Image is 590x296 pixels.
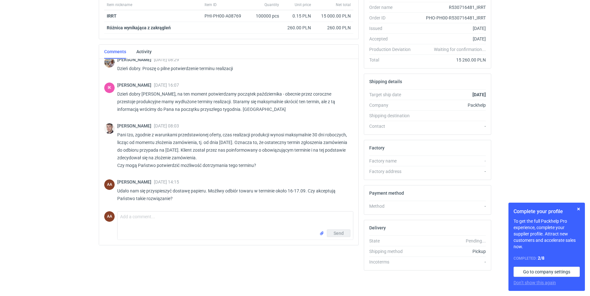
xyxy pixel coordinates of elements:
span: [PERSON_NAME] [117,83,154,88]
div: PHI-PH00-A08769 [205,13,247,19]
h2: Payment method [369,191,404,196]
span: [PERSON_NAME] [117,179,154,184]
div: Production Deviation [369,46,416,53]
div: 0.15 PLN [284,13,311,19]
div: Pickup [416,248,486,255]
div: - [416,123,486,129]
div: - [416,259,486,265]
span: [DATE] 08:03 [154,123,179,128]
span: [DATE] 16:07 [154,83,179,88]
p: Dzień dobry [PERSON_NAME], na ten moment potwierdzamy początek października - obecnie przez coroc... [117,90,348,113]
div: Incoterms [369,259,416,265]
div: Packhelp [416,102,486,108]
strong: Różnica wynikająca z zakrągleń [107,25,171,30]
div: 15 260.00 PLN [416,57,486,63]
div: 260.00 PLN [316,25,351,31]
div: PHO-PH00-R530716481_IRRT [416,15,486,21]
div: Company [369,102,416,108]
span: Item ID [205,2,217,7]
p: Pani Izo, zgodnie z warunkami przedstawionej oferty, czas realizacji produkcji wynosi maksymalnie... [117,131,348,169]
div: Contact [369,123,416,129]
div: Factory address [369,168,416,175]
span: [PERSON_NAME] [117,57,154,62]
p: Udało nam się przyspieszyć dostawę papieru. Możliwy odbiór towaru w terminie około 16-17.09. Czy ... [117,187,348,202]
strong: [DATE] [472,92,486,97]
a: Go to company settings [514,267,580,277]
button: Skip for now [575,205,582,213]
img: Michał Palasek [104,57,115,68]
button: Don’t show this again [514,279,556,286]
span: Quantity [264,2,279,7]
div: 15 000.00 PLN [316,13,351,19]
div: Izabela Kurasiewicz [104,83,115,93]
div: Completed: [514,255,580,262]
em: Waiting for confirmation... [434,46,486,53]
div: R530716481_IRRT [416,4,486,11]
h1: Complete your profile [514,208,580,215]
figcaption: AA [104,211,115,222]
div: Accepted [369,36,416,42]
div: 100000 pcs [250,10,282,22]
a: Activity [136,45,152,59]
figcaption: IK [104,83,115,93]
img: Maciej Sikora [104,123,115,134]
div: Order name [369,4,416,11]
h2: Shipping details [369,79,402,84]
div: Order ID [369,15,416,21]
span: [PERSON_NAME] [117,123,154,128]
strong: 2 / 8 [538,256,544,261]
div: Agnieszka Andrzejewska [104,179,115,190]
div: - [416,158,486,164]
p: To get the full Packhelp Pro experience, complete your supplier profile. Attract new customers an... [514,218,580,250]
div: Method [369,203,416,209]
span: [DATE] 08:29 [154,57,179,62]
div: Factory name [369,158,416,164]
div: [DATE] [416,25,486,32]
span: [DATE] 14:15 [154,179,179,184]
div: 260.00 PLN [284,25,311,31]
div: Agnieszka Andrzejewska [104,211,115,222]
div: - [416,203,486,209]
div: Shipping destination [369,112,416,119]
div: Issued [369,25,416,32]
button: Send [327,229,350,237]
span: Unit price [295,2,311,7]
em: Pending... [466,238,486,243]
span: Item nickname [107,2,132,7]
div: Shipping method [369,248,416,255]
div: State [369,238,416,244]
p: Dzień dobry. Proszę o pilne potwierdzenie terminu realizacji [117,65,348,72]
h2: Delivery [369,225,386,230]
div: Total [369,57,416,63]
span: Send [334,231,344,235]
a: Comments [104,45,126,59]
span: Net total [336,2,351,7]
div: - [416,168,486,175]
strong: IRRT [107,13,117,18]
div: [DATE] [416,36,486,42]
h2: Factory [369,145,385,150]
div: Target ship date [369,91,416,98]
figcaption: AA [104,179,115,190]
